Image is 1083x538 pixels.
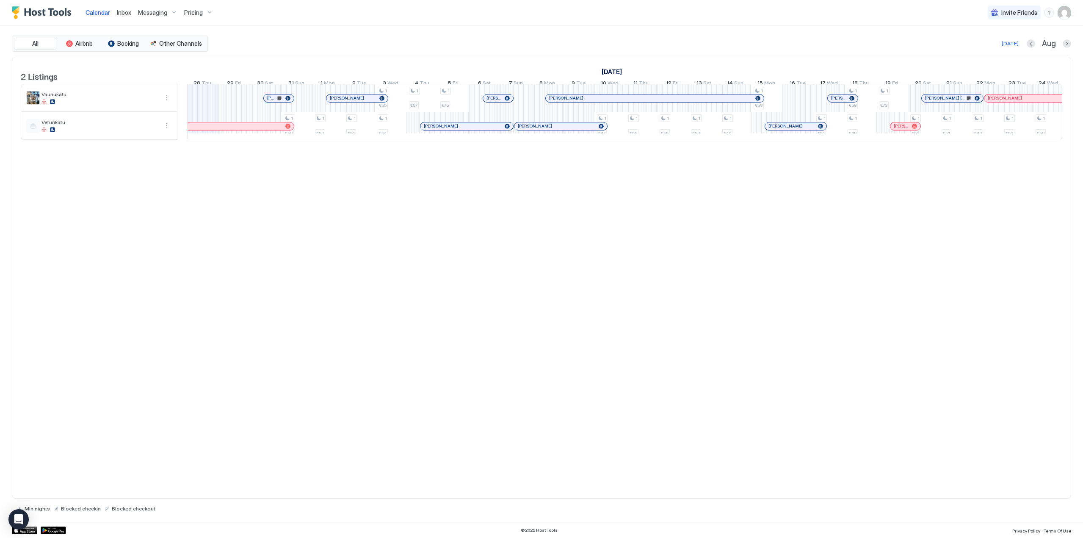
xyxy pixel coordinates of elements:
span: 9 [572,80,575,89]
span: €55 [630,130,637,136]
span: €75 [442,103,449,108]
span: 2 [352,80,356,89]
span: Mon [324,80,335,89]
span: 1 [761,88,763,94]
span: [PERSON_NAME] [988,95,1022,101]
span: Thu [420,80,429,89]
span: 19 [885,80,891,89]
a: September 8, 2025 [537,78,557,90]
span: 1 [1043,116,1045,121]
span: 16 [790,80,795,89]
span: €55 [661,130,669,136]
span: 1 [416,88,418,94]
a: Calendar [86,8,110,17]
span: [PERSON_NAME] [518,123,552,129]
span: Inbox [117,9,131,16]
span: 6 [478,80,481,89]
a: September 12, 2025 [664,78,681,90]
div: tab-group [12,36,208,52]
span: Tue [576,80,586,89]
a: September 7, 2025 [507,78,525,90]
span: 24 [1039,80,1046,89]
span: Blocked checkin [61,505,101,512]
span: Terms Of Use [1044,528,1071,533]
span: Other Channels [159,40,202,47]
span: Airbnb [75,40,93,47]
span: €52 [1006,130,1013,136]
span: €47 [598,130,605,136]
span: 7 [509,80,512,89]
span: [PERSON_NAME] [267,95,276,101]
a: August 29, 2025 [225,78,243,90]
a: August 30, 2025 [255,78,275,90]
a: September 24, 2025 [1036,78,1060,90]
span: 1 [949,116,951,121]
a: Inbox [117,8,131,17]
span: © 2025 Host Tools [521,527,558,533]
span: Sat [703,80,711,89]
span: Sat [483,80,491,89]
span: 1 [823,116,826,121]
div: menu [162,93,172,103]
a: September 4, 2025 [412,78,431,90]
a: September 3, 2025 [381,78,401,90]
span: Veturikatu [41,119,158,125]
span: Vaunukatu [41,91,158,97]
span: 1 [855,88,857,94]
span: 10 [601,80,606,89]
div: [DATE] [1002,40,1019,47]
span: Fri [453,80,459,89]
span: 1 [385,116,387,121]
span: [PERSON_NAME] [549,95,583,101]
span: Wed [387,80,398,89]
a: September 20, 2025 [913,78,933,90]
span: Fri [235,80,241,89]
a: Terms Of Use [1044,526,1071,535]
span: 1 [667,116,669,121]
button: Airbnb [58,38,100,50]
span: [PERSON_NAME] [768,123,803,129]
a: September 22, 2025 [974,78,997,90]
a: September 18, 2025 [850,78,871,90]
div: Open Intercom Messenger [8,509,29,530]
span: 31 [288,80,294,89]
span: €62 [912,130,919,136]
span: [PERSON_NAME] [486,95,501,101]
span: Blocked checkout [112,505,155,512]
span: 22 [976,80,983,89]
span: Wed [1047,80,1058,89]
span: 1 [385,88,387,94]
a: September 5, 2025 [446,78,461,90]
span: 1 [448,88,450,94]
a: Google Play Store [41,527,66,534]
a: September 1, 2025 [600,66,624,78]
span: 29 [227,80,234,89]
span: Tue [796,80,806,89]
span: Fri [892,80,898,89]
span: 14 [727,80,733,89]
span: Sat [923,80,931,89]
span: 20 [915,80,922,89]
span: Tue [357,80,366,89]
span: Thu [639,80,649,89]
span: 1 [980,116,982,121]
span: 17 [820,80,826,89]
span: €58 [849,103,856,108]
span: 1 [354,116,356,121]
span: €59 [692,130,700,136]
span: €73 [880,103,887,108]
span: Wed [827,80,838,89]
span: 1 [635,116,638,121]
span: Sun [514,80,523,89]
span: 11 [633,80,638,89]
span: €49 [849,130,856,136]
span: €40 [724,130,731,136]
span: €58 [755,103,763,108]
a: Privacy Policy [1012,526,1040,535]
span: Sat [265,80,273,89]
span: €51 [348,130,355,136]
span: 23 [1008,80,1015,89]
span: €50 [1037,130,1044,136]
span: Privacy Policy [1012,528,1040,533]
button: Next month [1063,39,1071,48]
